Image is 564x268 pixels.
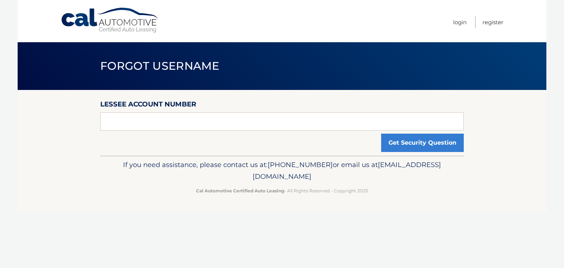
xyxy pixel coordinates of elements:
[61,7,160,33] a: Cal Automotive
[100,59,220,73] span: Forgot Username
[105,187,459,195] p: - All Rights Reserved - Copyright 2025
[196,188,284,193] strong: Cal Automotive Certified Auto Leasing
[100,99,196,112] label: Lessee Account Number
[268,160,333,169] span: [PHONE_NUMBER]
[381,134,464,152] button: Get Security Question
[105,159,459,182] p: If you need assistance, please contact us at: or email us at
[453,16,467,28] a: Login
[253,160,441,181] span: [EMAIL_ADDRESS][DOMAIN_NAME]
[482,16,503,28] a: Register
